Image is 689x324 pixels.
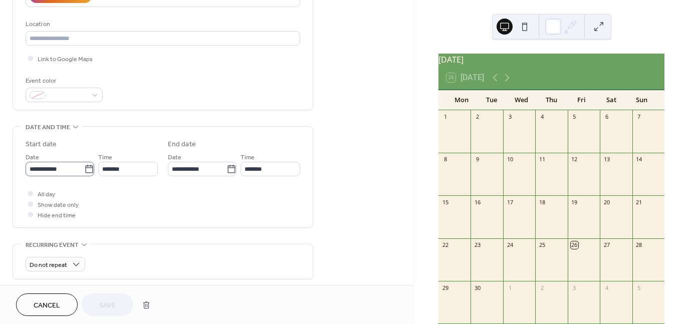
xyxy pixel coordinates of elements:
[571,156,578,163] div: 12
[538,284,546,291] div: 2
[635,113,643,121] div: 7
[441,284,449,291] div: 29
[16,293,78,316] button: Cancel
[26,240,79,250] span: Recurring event
[506,156,514,163] div: 10
[26,139,57,150] div: Start date
[603,241,610,249] div: 27
[603,198,610,206] div: 20
[603,284,610,291] div: 4
[474,241,481,249] div: 23
[538,113,546,121] div: 4
[38,54,93,65] span: Link to Google Maps
[538,198,546,206] div: 18
[446,90,477,110] div: Mon
[571,284,578,291] div: 3
[30,259,67,271] span: Do not repeat
[596,90,626,110] div: Sat
[635,198,643,206] div: 21
[571,113,578,121] div: 5
[438,54,664,66] div: [DATE]
[38,200,79,210] span: Show date only
[477,90,507,110] div: Tue
[566,90,596,110] div: Fri
[635,241,643,249] div: 28
[441,113,449,121] div: 1
[635,156,643,163] div: 14
[26,19,298,30] div: Location
[603,113,610,121] div: 6
[474,198,481,206] div: 16
[26,152,39,163] span: Date
[603,156,610,163] div: 13
[474,113,481,121] div: 2
[571,198,578,206] div: 19
[506,241,514,249] div: 24
[26,76,101,86] div: Event color
[506,113,514,121] div: 3
[26,122,70,133] span: Date and time
[441,156,449,163] div: 8
[98,152,112,163] span: Time
[241,152,255,163] span: Time
[474,156,481,163] div: 9
[507,90,537,110] div: Wed
[38,210,76,221] span: Hide end time
[441,241,449,249] div: 22
[537,90,567,110] div: Thu
[441,198,449,206] div: 15
[506,198,514,206] div: 17
[168,139,196,150] div: End date
[34,300,60,311] span: Cancel
[474,284,481,291] div: 30
[538,156,546,163] div: 11
[168,152,181,163] span: Date
[38,189,55,200] span: All day
[571,241,578,249] div: 26
[506,284,514,291] div: 1
[626,90,656,110] div: Sun
[538,241,546,249] div: 25
[635,284,643,291] div: 5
